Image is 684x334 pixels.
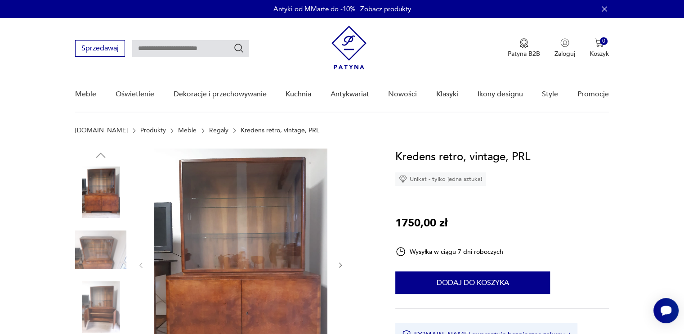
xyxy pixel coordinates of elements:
button: 0Koszyk [590,38,609,58]
a: Ikona medaluPatyna B2B [508,38,540,58]
button: Szukaj [233,43,244,54]
a: Dekoracje i przechowywanie [173,77,266,112]
div: 0 [600,37,608,45]
a: Meble [75,77,96,112]
a: Nowości [388,77,417,112]
button: Zaloguj [554,38,575,58]
iframe: Smartsupp widget button [653,298,679,323]
h1: Kredens retro, vintage, PRL [395,149,530,166]
a: Produkty [140,127,166,134]
img: Ikonka użytkownika [560,38,569,47]
img: Zdjęcie produktu Kredens retro, vintage, PRL [75,224,126,275]
button: Dodaj do koszyka [395,271,550,294]
a: Sprzedawaj [75,46,125,52]
button: Patyna B2B [508,38,540,58]
p: Kredens retro, vintage, PRL [241,127,319,134]
p: Zaloguj [554,50,575,58]
img: Zdjęcie produktu Kredens retro, vintage, PRL [75,167,126,218]
a: Antykwariat [331,77,369,112]
a: Ikony designu [477,77,523,112]
img: Zdjęcie produktu Kredens retro, vintage, PRL [75,281,126,333]
a: Promocje [577,77,609,112]
a: Oświetlenie [116,77,154,112]
p: Koszyk [590,50,609,58]
a: Style [542,77,558,112]
p: Antyki od MMarte do -10% [273,5,356,14]
p: 1750,00 zł [395,215,447,232]
a: Klasyki [436,77,458,112]
p: Patyna B2B [508,50,540,58]
a: Zobacz produkty [360,5,411,14]
img: Patyna - sklep z meblami i dekoracjami vintage [331,26,367,69]
img: Ikona koszyka [595,38,604,47]
a: Kuchnia [286,77,311,112]
a: Regały [209,127,228,134]
img: Ikona medalu [519,38,528,48]
div: Unikat - tylko jedna sztuka! [395,172,486,186]
a: [DOMAIN_NAME] [75,127,128,134]
button: Sprzedawaj [75,40,125,57]
div: Wysyłka w ciągu 7 dni roboczych [395,246,503,257]
img: Ikona diamentu [399,175,407,183]
a: Meble [178,127,197,134]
